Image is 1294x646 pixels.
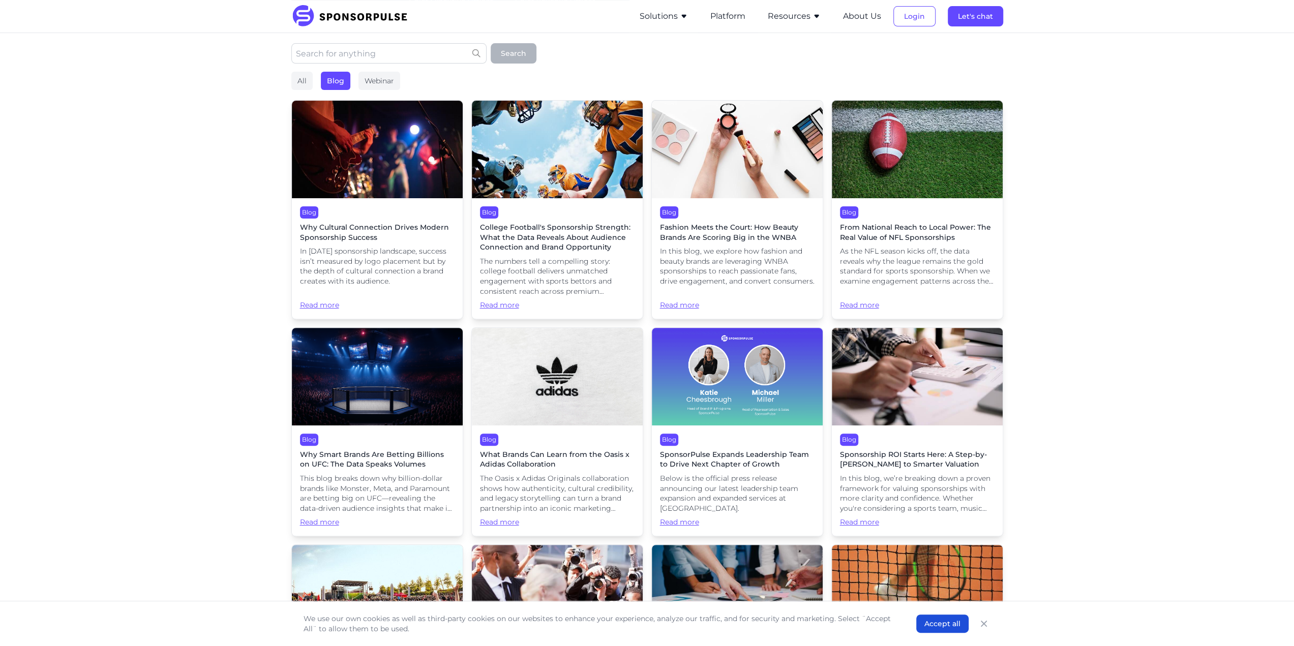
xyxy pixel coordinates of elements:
div: Blog [840,434,858,446]
button: Solutions [640,10,688,22]
span: Read more [840,517,995,528]
span: Read more [480,517,635,528]
iframe: Chat Widget [1243,597,1294,646]
img: search icon [472,49,480,57]
button: Platform [710,10,745,22]
span: Read more [660,517,815,528]
button: Resources [768,10,821,22]
span: This blog breaks down why billion-dollar brands like Monster, Meta, and Paramount are betting big... [300,474,455,513]
img: Getty Images courtesy of Unsplash [472,101,643,198]
span: The numbers tell a compelling story: college football delivers unmatched engagement with sports b... [480,257,635,296]
a: BlogSponsorship ROI Starts Here: A Step-by-[PERSON_NAME] to Smarter ValuationIn this blog, we’re ... [831,327,1003,536]
img: John Formander courtesy of Unsplash [832,545,1003,642]
span: Read more [840,291,995,311]
input: Search for anything [291,43,487,64]
span: Fashion Meets the Court: How Beauty Brands Are Scoring Big in the WNBA [660,223,815,242]
img: Getty Images courtesy of Unsplash [472,545,643,642]
span: As the NFL season kicks off, the data reveals why the league remains the gold standard for sports... [840,247,995,286]
div: Blog [840,206,858,219]
a: About Us [843,12,881,21]
div: Blog [480,206,498,219]
div: All [291,72,313,90]
a: BlogWhy Smart Brands Are Betting Billions on UFC: The Data Speaks VolumesThis blog breaks down wh... [291,327,463,536]
div: Blog [300,434,318,446]
img: AI generated image [292,328,463,425]
a: BlogWhat Brands Can Learn from the Oasis x Adidas CollaborationThe Oasis x Adidas Originals colla... [471,327,643,536]
button: Accept all [916,614,969,633]
button: Search [491,43,536,64]
img: Getty Images courtesy of Unsplash [832,101,1003,198]
a: BlogSponsorPulse Expands Leadership Team to Drive Next Chapter of GrowthBelow is the official pre... [651,327,823,536]
img: Christian Wiediger, courtesy of Unsplash [472,328,643,425]
img: Sebastian Pociecha courtesy of Unsplash [292,545,463,642]
span: College Football's Sponsorship Strength: What the Data Reveals About Audience Connection and Bran... [480,223,635,253]
span: Below is the official press release announcing our latest leadership team expansion and expanded ... [660,474,815,513]
span: Read more [480,300,635,311]
span: What Brands Can Learn from the Oasis x Adidas Collaboration [480,450,635,470]
a: BlogFrom National Reach to Local Power: The Real Value of NFL SponsorshipsAs the NFL season kicks... [831,100,1003,319]
button: Let's chat [948,6,1003,26]
img: Getty Images from Unsplash [652,545,823,642]
img: Neza Dolmo courtesy of Unsplash [292,101,463,198]
span: In this blog, we’re breaking down a proven framework for valuing sponsorships with more clarity a... [840,474,995,513]
img: SponsorPulse [291,5,415,27]
span: Read more [300,517,455,528]
img: Getty Images courtesy of Unsplash [832,328,1003,425]
span: SponsorPulse Expands Leadership Team to Drive Next Chapter of Growth [660,450,815,470]
a: BlogFashion Meets the Court: How Beauty Brands Are Scoring Big in the WNBAIn this blog, we explor... [651,100,823,319]
div: Blog [480,434,498,446]
img: Katie Cheesbrough and Michael Miller Join SponsorPulse to Accelerate Strategic Services [652,328,823,425]
a: Let's chat [948,12,1003,21]
a: Platform [710,12,745,21]
p: We use our own cookies as well as third-party cookies on our websites to enhance your experience,... [304,613,896,634]
span: The Oasis x Adidas Originals collaboration shows how authenticity, cultural credibility, and lega... [480,474,635,513]
span: In [DATE] sponsorship landscape, success isn’t measured by logo placement but by the depth of cul... [300,247,455,286]
button: Login [893,6,936,26]
a: BlogWhy Cultural Connection Drives Modern Sponsorship SuccessIn [DATE] sponsorship landscape, suc... [291,100,463,319]
a: BlogCollege Football's Sponsorship Strength: What the Data Reveals About Audience Connection and ... [471,100,643,319]
div: Blog [321,72,350,90]
span: Read more [660,291,815,311]
img: Image by Curated Lifestyle courtesy of Unsplash [652,101,823,198]
div: Blog [300,206,318,219]
span: In this blog, we explore how fashion and beauty brands are leveraging WNBA sponsorships to reach ... [660,247,815,286]
a: Login [893,12,936,21]
button: Close [977,617,991,631]
button: About Us [843,10,881,22]
div: Webinar [358,72,400,90]
div: Blog [660,434,678,446]
span: Read more [300,291,455,311]
span: Why Smart Brands Are Betting Billions on UFC: The Data Speaks Volumes [300,450,455,470]
span: Why Cultural Connection Drives Modern Sponsorship Success [300,223,455,242]
span: Sponsorship ROI Starts Here: A Step-by-[PERSON_NAME] to Smarter Valuation [840,450,995,470]
div: Blog [660,206,678,219]
span: From National Reach to Local Power: The Real Value of NFL Sponsorships [840,223,995,242]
